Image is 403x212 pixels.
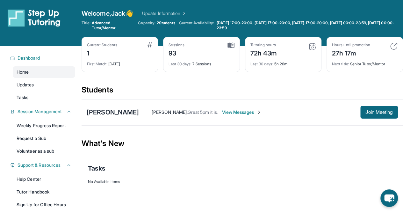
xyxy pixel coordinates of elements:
[87,42,117,48] div: Current Students
[227,42,234,48] img: card
[18,108,62,115] span: Session Management
[87,58,153,67] div: [DATE]
[390,42,398,50] img: card
[215,20,403,31] a: [DATE] 17:00-20:00, [DATE] 17:00-20:00, [DATE] 17:00-20:00, [DATE] 00:00-23:59, [DATE] 00:00-23:59
[169,42,184,48] div: Sessions
[88,179,397,184] div: No Available Items
[15,55,71,61] button: Dashboard
[250,48,277,58] div: 72h 43m
[13,145,75,157] a: Volunteer as a sub
[15,162,71,168] button: Support & Resources
[169,58,234,67] div: 7 Sessions
[17,82,34,88] span: Updates
[82,85,403,99] div: Students
[147,42,153,48] img: card
[332,62,349,66] span: Next title :
[180,10,187,17] img: Chevron Right
[17,69,29,75] span: Home
[332,48,370,58] div: 27h 17m
[250,58,316,67] div: 5h 26m
[380,189,398,207] button: chat-button
[142,10,187,17] a: Update Information
[92,20,134,31] span: Advanced Tutor/Mentor
[222,109,262,115] span: View Messages
[15,108,71,115] button: Session Management
[87,62,107,66] span: First Match :
[250,62,273,66] span: Last 30 days :
[13,199,75,210] a: Sign Up for Office Hours
[332,58,398,67] div: Senior Tutor/Mentor
[332,42,370,48] div: Hours until promotion
[88,164,105,173] span: Tasks
[138,20,155,26] span: Capacity:
[87,108,139,117] div: [PERSON_NAME]
[13,186,75,198] a: Tutor Handbook
[360,106,398,119] button: Join Meeting
[13,79,75,91] a: Updates
[82,20,90,31] span: Title:
[13,173,75,185] a: Help Center
[152,109,188,115] span: [PERSON_NAME] :
[157,20,175,26] span: 2 Students
[169,48,184,58] div: 93
[13,66,75,78] a: Home
[256,110,262,115] img: Chevron-Right
[169,62,191,66] span: Last 30 days :
[250,42,277,48] div: Tutoring hours
[179,20,214,31] span: Current Availability:
[13,133,75,144] a: Request a Sub
[365,110,393,114] span: Join Meeting
[13,120,75,131] a: Weekly Progress Report
[87,48,117,58] div: 1
[82,129,403,157] div: What's New
[17,94,28,101] span: Tasks
[8,9,61,27] img: logo
[18,55,40,61] span: Dashboard
[217,20,402,31] span: [DATE] 17:00-20:00, [DATE] 17:00-20:00, [DATE] 17:00-20:00, [DATE] 00:00-23:59, [DATE] 00:00-23:59
[308,42,316,50] img: card
[18,162,61,168] span: Support & Resources
[82,9,133,18] span: Welcome, Jack 👋
[13,92,75,103] a: Tasks
[188,109,218,115] span: Great 5pm it is.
